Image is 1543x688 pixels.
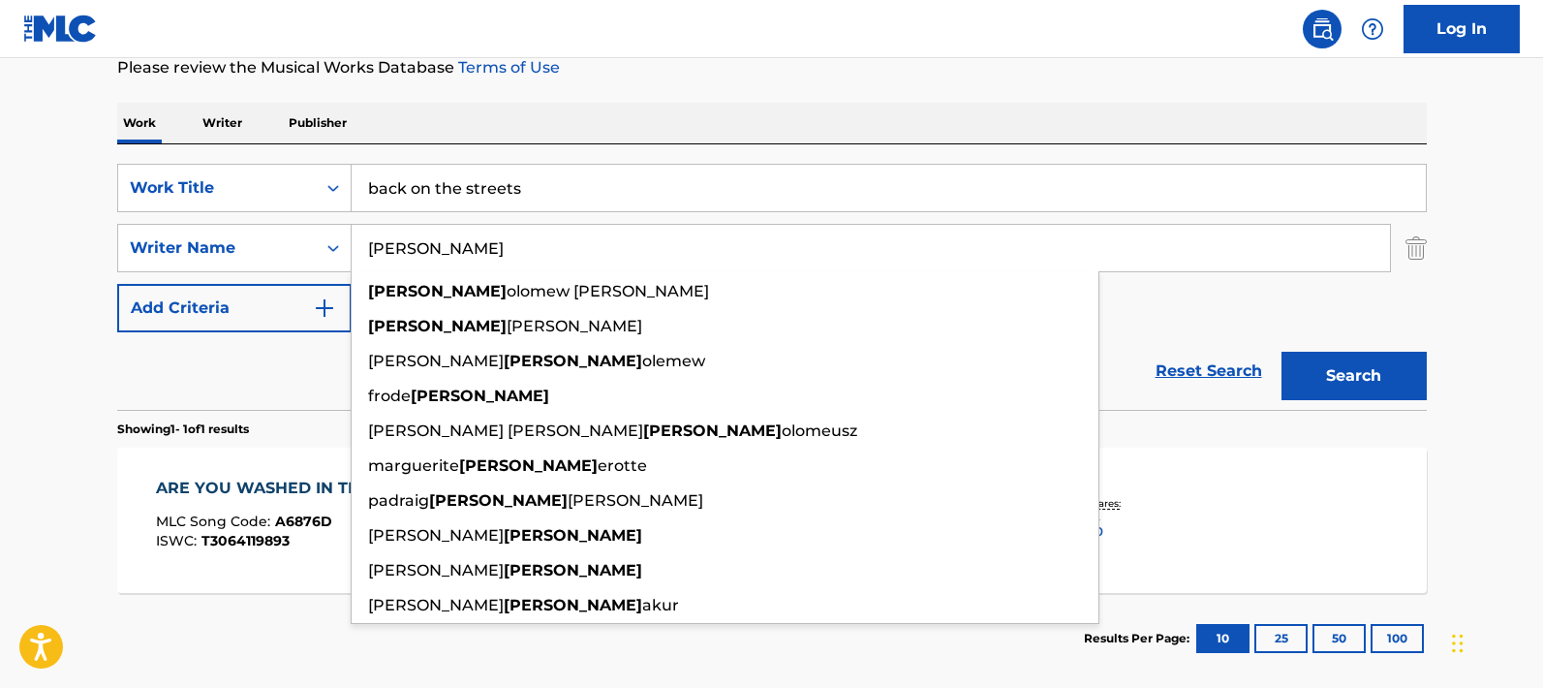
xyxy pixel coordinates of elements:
a: Log In [1404,5,1520,53]
a: Terms of Use [454,58,560,77]
span: [PERSON_NAME] [368,526,504,545]
p: Work [117,103,162,143]
img: search [1311,17,1334,41]
div: Writer Name [130,236,304,260]
img: MLC Logo [23,15,98,43]
button: 10 [1196,624,1250,653]
span: padraig [368,491,429,510]
span: [PERSON_NAME] [PERSON_NAME] [368,422,643,440]
span: A6876D [275,513,332,530]
button: Add Criteria [117,284,352,332]
strong: [PERSON_NAME] [504,352,642,370]
img: Delete Criterion [1405,224,1427,272]
span: erotte [598,456,647,475]
strong: [PERSON_NAME] [504,596,642,614]
button: 100 [1371,624,1424,653]
div: ARE YOU WASHED IN THE BLOOD [156,477,447,500]
span: [PERSON_NAME] [568,491,703,510]
div: Drag [1452,614,1464,672]
span: T3064119893 [201,532,290,549]
iframe: Chat Widget [1446,595,1543,688]
form: Search Form [117,164,1427,410]
img: help [1361,17,1384,41]
span: [PERSON_NAME] [368,352,504,370]
span: [PERSON_NAME] [368,596,504,614]
span: olomeusz [782,422,857,440]
p: Showing 1 - 1 of 1 results [117,421,249,438]
p: Publisher [283,103,353,143]
button: 50 [1312,624,1366,653]
div: Help [1353,10,1392,48]
img: 9d2ae6d4665cec9f34b9.svg [313,297,336,320]
strong: [PERSON_NAME] [504,526,642,545]
span: [PERSON_NAME] [368,561,504,579]
span: marguerite [368,456,459,475]
span: [PERSON_NAME] [507,317,642,335]
span: olemew [642,352,705,370]
strong: [PERSON_NAME] [643,422,782,440]
a: Reset Search [1146,350,1272,392]
strong: [PERSON_NAME] [459,456,598,475]
button: Search [1281,352,1427,400]
span: akur [642,596,679,614]
strong: [PERSON_NAME] [411,387,549,405]
a: ARE YOU WASHED IN THE BLOODMLC Song Code:A6876DISWC:T3064119893Writers (3)[PERSON_NAME] [PERSON_N... [117,448,1427,593]
a: Public Search [1303,10,1342,48]
p: Results Per Page: [1084,630,1194,647]
strong: [PERSON_NAME] [368,282,507,300]
button: 25 [1254,624,1308,653]
p: Writer [197,103,248,143]
span: frode [368,387,411,405]
span: olomew [PERSON_NAME] [507,282,709,300]
strong: [PERSON_NAME] [368,317,507,335]
span: ISWC : [156,532,201,549]
strong: [PERSON_NAME] [504,561,642,579]
strong: [PERSON_NAME] [429,491,568,510]
span: MLC Song Code : [156,513,275,530]
div: Work Title [130,176,304,200]
p: Please review the Musical Works Database [117,56,1427,79]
